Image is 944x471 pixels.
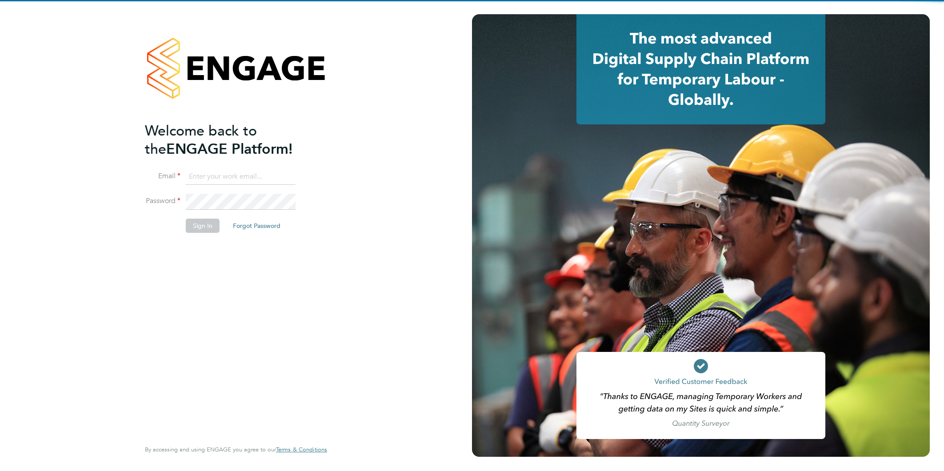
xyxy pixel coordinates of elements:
a: Terms & Conditions [276,446,327,453]
button: Forgot Password [226,219,288,233]
span: Welcome back to the [145,122,257,158]
input: Enter your work email... [186,169,296,185]
span: By accessing and using ENGAGE you agree to our [145,446,327,453]
label: Email [145,172,180,181]
h2: ENGAGE Platform! [145,122,318,158]
button: Sign In [186,219,220,233]
label: Password [145,196,180,206]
